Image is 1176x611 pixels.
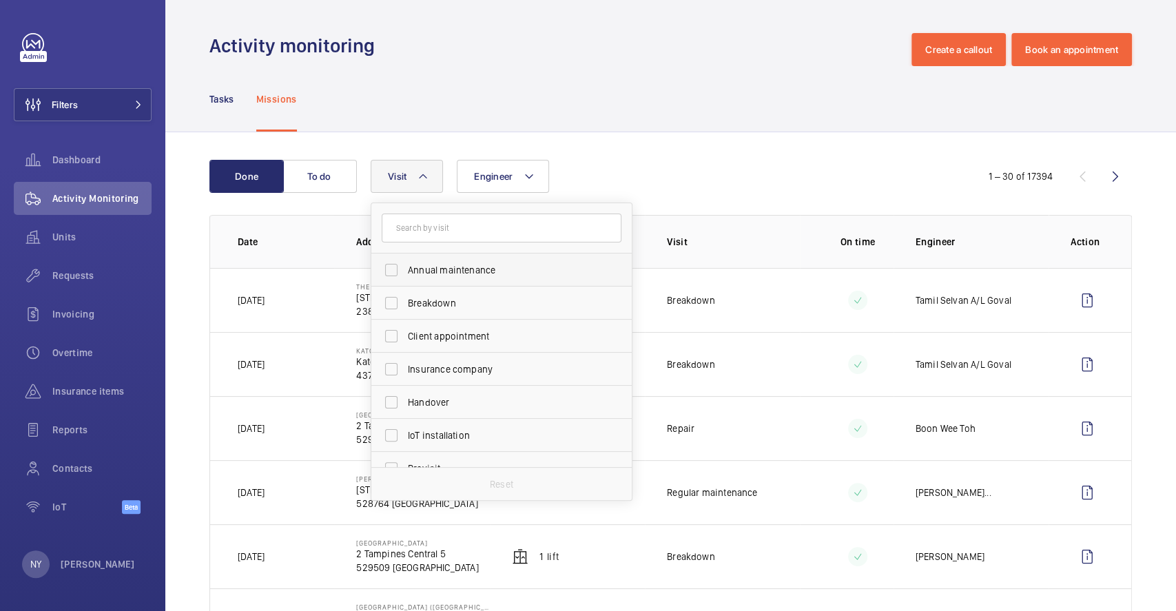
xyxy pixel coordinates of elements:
[911,33,1006,66] button: Create a callout
[209,160,284,193] button: Done
[1071,235,1104,249] p: Action
[356,547,478,561] p: 2 Tampines Central 5
[256,92,297,106] p: Missions
[916,422,976,435] p: Boon Wee Toh
[490,477,513,491] p: Reset
[238,358,265,371] p: [DATE]
[209,33,383,59] h1: Activity monitoring
[512,548,528,565] img: elevator.svg
[52,269,152,282] span: Requests
[52,384,152,398] span: Insurance items
[238,550,265,563] p: [DATE]
[238,293,265,307] p: [DATE]
[238,422,265,435] p: [DATE]
[916,550,984,563] p: [PERSON_NAME]
[408,428,597,442] span: IoT installation
[356,475,477,483] p: [PERSON_NAME]
[52,462,152,475] span: Contacts
[52,346,152,360] span: Overtime
[916,358,1011,371] p: Tamil Selvan A/L Goval
[371,160,443,193] button: Visit
[356,419,478,433] p: 2 Tampines Central 5
[989,169,1053,183] div: 1 – 30 of 17394
[356,304,489,318] p: 238843 [GEOGRAPHIC_DATA]
[457,160,549,193] button: Engineer
[474,171,513,182] span: Engineer
[356,433,478,446] p: 529509 [GEOGRAPHIC_DATA]
[52,307,152,321] span: Invoicing
[356,411,478,419] p: [GEOGRAPHIC_DATA]
[408,462,597,475] span: Previsit
[408,362,597,376] span: Insurance company
[667,486,757,499] p: Regular maintenance
[356,355,475,369] p: Katong Regency
[356,235,489,249] p: Address
[52,191,152,205] span: Activity Monitoring
[916,486,984,499] p: [PERSON_NAME]
[667,235,800,249] p: Visit
[1011,33,1132,66] button: Book an appointment
[14,88,152,121] button: Filters
[122,500,141,514] span: Beta
[408,395,597,409] span: Handover
[916,235,1049,249] p: Engineer
[52,500,122,514] span: IoT
[667,293,715,307] p: Breakdown
[539,550,559,563] p: 1 Lift
[408,296,597,310] span: Breakdown
[52,423,152,437] span: Reports
[356,603,489,611] p: [GEOGRAPHIC_DATA] ([GEOGRAPHIC_DATA])
[822,235,893,249] p: On time
[356,282,489,291] p: The Centrepoint ([GEOGRAPHIC_DATA])
[238,235,334,249] p: Date
[382,214,621,242] input: Search by visit
[52,98,78,112] span: Filters
[282,160,357,193] button: To do
[408,263,597,277] span: Annual maintenance
[209,92,234,106] p: Tasks
[30,557,41,571] p: NY
[356,497,477,510] p: 528764 [GEOGRAPHIC_DATA]
[52,153,152,167] span: Dashboard
[388,171,406,182] span: Visit
[916,486,991,499] div: ...
[667,550,715,563] p: Breakdown
[356,483,477,497] p: [STREET_ADDRESS]
[916,293,1011,307] p: Tamil Selvan A/L Goval
[408,329,597,343] span: Client appointment
[238,486,265,499] p: [DATE]
[667,422,694,435] p: Repair
[356,561,478,574] p: 529509 [GEOGRAPHIC_DATA]
[356,291,489,304] p: [STREET_ADDRESS]
[667,358,715,371] p: Breakdown
[61,557,135,571] p: [PERSON_NAME]
[356,369,475,382] p: 437158 [GEOGRAPHIC_DATA]
[52,230,152,244] span: Units
[356,346,475,355] p: Katong Regency
[356,539,478,547] p: [GEOGRAPHIC_DATA]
